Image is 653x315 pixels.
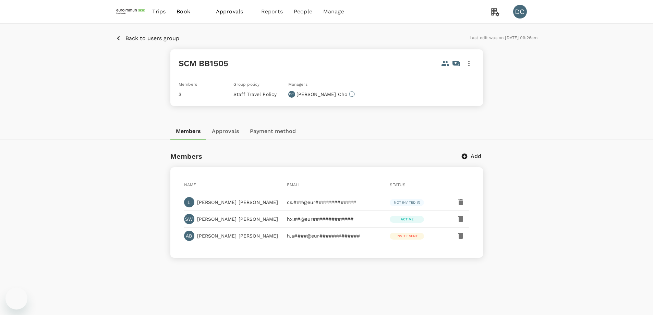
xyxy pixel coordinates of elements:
[5,288,27,310] iframe: Button to launch messaging window
[233,91,283,98] p: Staff Travel Policy
[288,91,295,98] div: DC
[197,216,278,222] p: [PERSON_NAME] [PERSON_NAME]
[184,182,196,187] span: Name
[216,8,250,16] span: Approvals
[184,231,194,241] div: AB
[470,35,538,40] span: Last edit was on [DATE] 09:26am
[125,34,179,43] p: Back to users group
[287,182,300,187] span: Email
[116,34,179,43] button: Back to users group
[397,233,418,239] p: Invite sent
[471,152,481,160] p: Add
[287,216,382,222] p: hx.##@eur#############
[184,197,194,207] div: L
[294,8,312,16] span: People
[179,82,197,87] span: Members
[170,123,206,140] button: Members
[323,8,344,16] span: Manage
[461,152,483,160] button: Add
[116,4,147,19] img: EUROIMMUN (South East Asia) Pte. Ltd.
[394,200,415,205] p: Not invited
[261,8,283,16] span: Reports
[401,217,413,222] p: Active
[197,199,278,206] p: [PERSON_NAME] [PERSON_NAME]
[390,182,406,187] span: Status
[170,151,203,162] h6: Members
[177,8,190,16] span: Book
[233,82,260,87] span: Group policy
[197,232,278,239] p: [PERSON_NAME] [PERSON_NAME]
[179,91,228,98] p: 3
[287,232,382,239] p: h.a####@eur#############
[513,5,527,19] div: DC
[287,199,382,206] p: cs.###@eur#############
[152,8,166,16] span: Trips
[244,123,301,140] button: Payment method
[288,82,307,87] span: Managers
[184,214,194,224] div: SW
[297,91,355,98] p: [PERSON_NAME] Cho
[206,123,244,140] button: Approvals
[179,58,229,69] h5: SCM BB1505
